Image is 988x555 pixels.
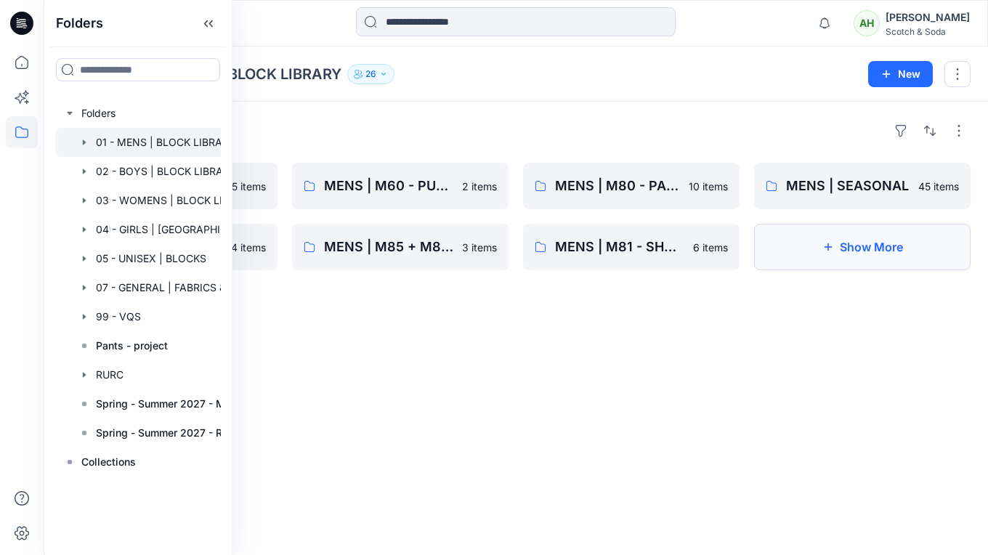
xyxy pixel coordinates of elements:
[96,395,250,413] p: Spring - Summer 2027 - MASOOD
[555,237,684,257] p: MENS | M81 - SHORTS
[292,163,509,209] a: MENS | M60 - PULLOVERS2 items
[886,26,970,37] div: Scotch & Soda
[96,424,250,442] p: Spring - Summer 2027 - RADNIK
[347,64,394,84] button: 26
[868,61,933,87] button: New
[786,176,910,196] p: MENS | SEASONAL
[81,453,136,471] p: Collections
[754,224,971,270] button: Show More
[96,337,168,355] p: Pants - project
[886,9,970,26] div: [PERSON_NAME]
[145,64,341,84] p: 01 - MENS | BLOCK LIBRARY
[324,176,453,196] p: MENS | M60 - PULLOVERS
[232,179,266,194] p: 5 items
[227,240,266,255] p: 14 items
[523,224,740,270] a: MENS | M81 - SHORTS6 items
[523,163,740,209] a: MENS | M80 - PANTS10 items
[365,66,376,82] p: 26
[693,240,728,255] p: 6 items
[462,240,497,255] p: 3 items
[854,10,880,36] div: AH
[292,224,509,270] a: MENS | M85 + M87 - DENIM3 items
[462,179,497,194] p: 2 items
[555,176,680,196] p: MENS | M80 - PANTS
[754,163,971,209] a: MENS | SEASONAL45 items
[324,237,453,257] p: MENS | M85 + M87 - DENIM
[918,179,959,194] p: 45 items
[689,179,728,194] p: 10 items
